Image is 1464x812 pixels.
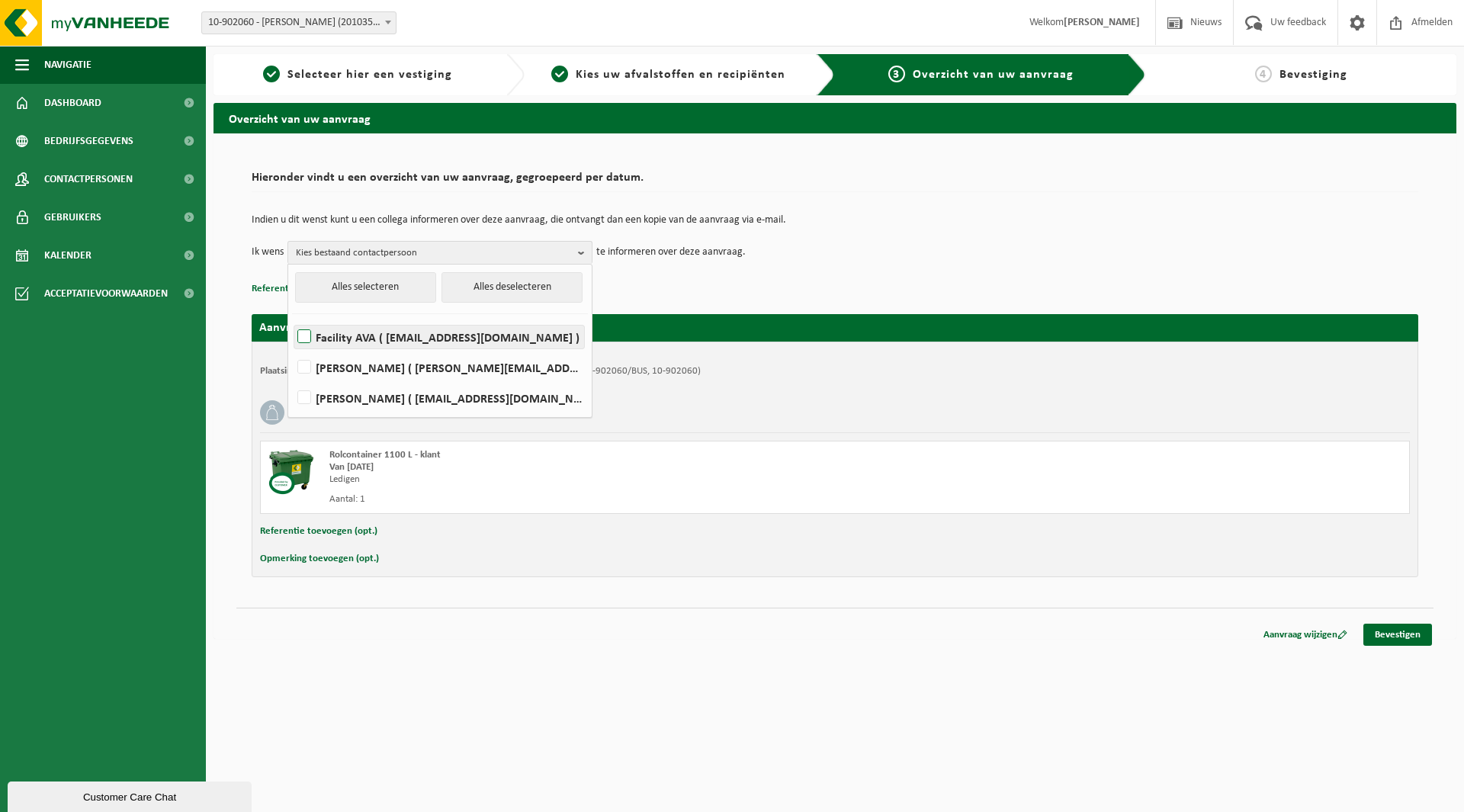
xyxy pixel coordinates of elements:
[260,366,326,376] strong: Plaatsingsadres:
[263,66,280,82] span: 1
[260,522,377,541] button: Referentie toevoegen (opt.)
[252,172,1418,192] h2: Hieronder vindt u een overzicht van uw aanvraag, gegroepeerd per datum.
[329,450,441,460] span: Rolcontainer 1100 L - klant
[8,778,255,812] iframe: chat widget
[44,274,168,313] span: Acceptatievoorwaarden
[296,242,572,265] span: Kies bestaand contactpersoon
[913,69,1074,81] span: Overzicht van uw aanvraag
[329,462,374,472] strong: Van [DATE]
[252,241,284,264] p: Ik wens
[551,66,568,82] span: 2
[213,103,1456,133] h2: Overzicht van uw aanvraag
[888,66,905,82] span: 3
[44,46,91,84] span: Navigatie
[44,122,133,160] span: Bedrijfsgegevens
[260,549,379,569] button: Opmerking toevoegen (opt.)
[287,241,592,264] button: Kies bestaand contactpersoon
[294,387,584,409] label: [PERSON_NAME] ( [EMAIL_ADDRESS][DOMAIN_NAME] )
[441,272,583,303] button: Alles deselecteren
[268,449,314,495] img: WB-1100-CU.png
[44,160,133,198] span: Contactpersonen
[252,215,1418,226] p: Indien u dit wenst kunt u een collega informeren over deze aanvraag, die ontvangt dan een kopie v...
[202,12,396,34] span: 10-902060 - AVA GENK (201035) - GENK
[294,326,584,348] label: Facility AVA ( [EMAIL_ADDRESS][DOMAIN_NAME] )
[294,356,584,379] label: [PERSON_NAME] ( [PERSON_NAME][EMAIL_ADDRESS][DOMAIN_NAME] )
[259,322,374,334] strong: Aanvraag voor [DATE]
[1255,66,1272,82] span: 4
[532,66,805,84] a: 2Kies uw afvalstoffen en recipiënten
[221,66,494,84] a: 1Selecteer hier een vestiging
[201,11,396,34] span: 10-902060 - AVA GENK (201035) - GENK
[576,69,785,81] span: Kies uw afvalstoffen en recipiënten
[44,198,101,236] span: Gebruikers
[596,241,746,264] p: te informeren over deze aanvraag.
[1279,69,1347,81] span: Bevestiging
[295,272,436,303] button: Alles selecteren
[252,279,369,299] button: Referentie toevoegen (opt.)
[329,493,896,505] div: Aantal: 1
[1363,624,1432,646] a: Bevestigen
[44,236,91,274] span: Kalender
[1252,624,1359,646] a: Aanvraag wijzigen
[44,84,101,122] span: Dashboard
[329,473,896,486] div: Ledigen
[1064,17,1140,28] strong: [PERSON_NAME]
[287,69,452,81] span: Selecteer hier een vestiging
